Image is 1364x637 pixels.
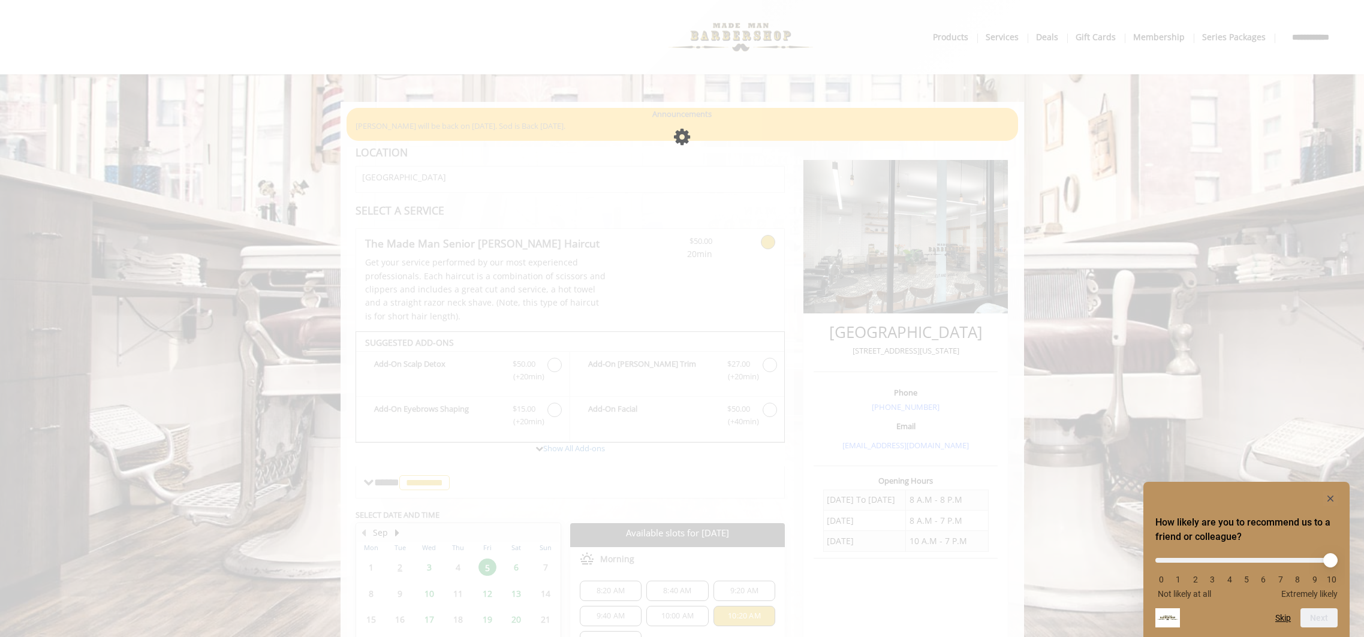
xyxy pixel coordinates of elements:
li: 3 [1206,575,1218,584]
button: Next question [1300,608,1338,627]
span: Not likely at all [1158,589,1211,599]
li: 6 [1257,575,1269,584]
h2: How likely are you to recommend us to a friend or colleague? Select an option from 0 to 10, with ... [1155,515,1338,544]
li: 9 [1309,575,1321,584]
button: Skip [1275,613,1291,623]
li: 5 [1240,575,1252,584]
li: 8 [1291,575,1303,584]
div: How likely are you to recommend us to a friend or colleague? Select an option from 0 to 10, with ... [1155,491,1338,627]
li: 0 [1155,575,1167,584]
li: 10 [1326,575,1338,584]
button: Hide survey [1323,491,1338,506]
div: How likely are you to recommend us to a friend or colleague? Select an option from 0 to 10, with ... [1155,549,1338,599]
li: 1 [1172,575,1184,584]
li: 4 [1224,575,1236,584]
li: 2 [1190,575,1202,584]
span: Extremely likely [1281,589,1338,599]
li: 7 [1275,575,1287,584]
